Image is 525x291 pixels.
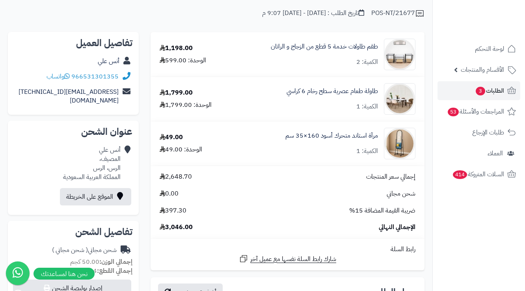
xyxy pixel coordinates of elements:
img: 1753188072-1-90x90.jpg [384,128,415,159]
span: إجمالي سعر المنتجات [366,172,415,181]
a: الموقع على الخريطة [60,188,131,205]
a: أنس علي [98,56,119,66]
a: طقم طاولات خدمة 5 قطع من الزجاج و الراتان [271,42,378,51]
span: 397.30 [160,206,186,215]
span: 3,046.00 [160,223,193,232]
a: مرآة استاند متحرك أسود 160×35 سم [285,131,378,140]
div: الوحدة: 49.00 [160,145,202,154]
a: 966531301355 [71,72,119,81]
span: 414 [453,170,467,179]
strong: إجمالي القطع: [97,266,132,276]
small: 4 قطعة [78,266,132,276]
span: 2,648.70 [160,172,192,181]
span: 0.00 [160,189,179,198]
h2: تفاصيل الشحن [14,227,132,237]
div: الكمية: 2 [356,58,378,67]
a: المراجعات والأسئلة53 [438,102,520,121]
img: 1744460481-1-90x90.jpg [384,39,415,70]
img: 1752304845-1-90x90.jpg [384,83,415,115]
strong: إجمالي الوزن: [99,257,132,267]
a: الطلبات3 [438,81,520,100]
span: 3 [476,87,485,95]
div: الكمية: 1 [356,102,378,111]
div: POS-NT/21677 [371,9,424,18]
a: واتساب [47,72,70,81]
span: ضريبة القيمة المضافة 15% [349,206,415,215]
a: شارك رابط السلة نفسها مع عميل آخر [239,254,336,264]
span: 53 [448,108,459,116]
span: لوحة التحكم [475,43,504,54]
div: شحن مجاني [52,246,117,255]
span: السلات المتروكة [452,169,504,180]
span: الطلبات [475,85,504,96]
div: الوحدة: 599.00 [160,56,206,65]
span: الأقسام والمنتجات [461,64,504,75]
div: 1,198.00 [160,44,193,53]
h2: تفاصيل العميل [14,38,132,48]
span: المراجعات والأسئلة [447,106,504,117]
div: رابط السلة [154,245,421,254]
a: السلات المتروكة414 [438,165,520,184]
span: العملاء [488,148,503,159]
div: تاريخ الطلب : [DATE] - [DATE] 9:07 م [262,9,364,18]
a: لوحة التحكم [438,39,520,58]
a: طلبات الإرجاع [438,123,520,142]
span: شحن مجاني [387,189,415,198]
a: طاولة طعام عصرية سطح رخام 6 كراسي [287,87,378,96]
a: العملاء [438,144,520,163]
div: الكمية: 1 [356,147,378,156]
div: الوحدة: 1,799.00 [160,101,212,110]
span: الإجمالي النهائي [379,223,415,232]
small: 50.00 كجم [70,257,132,267]
span: طلبات الإرجاع [472,127,504,138]
h2: عنوان الشحن [14,127,132,136]
span: ( شحن مجاني ) [52,245,88,255]
span: شارك رابط السلة نفسها مع عميل آخر [250,255,336,264]
div: 49.00 [160,133,183,142]
a: [EMAIL_ADDRESS][TECHNICAL_ID][DOMAIN_NAME] [19,87,119,106]
div: أنس علي المصيف، الرس، الرس المملكة العربية السعودية [63,145,121,181]
div: 1,799.00 [160,88,193,97]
